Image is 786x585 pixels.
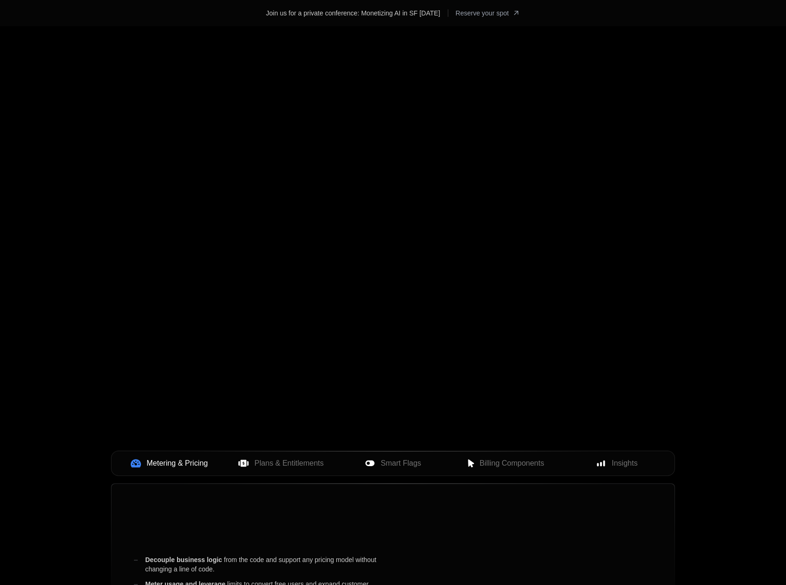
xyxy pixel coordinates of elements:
[145,556,222,563] span: Decouple business logic
[225,453,337,474] button: Plans & Entitlements
[449,453,561,474] button: Billing Components
[456,8,509,18] span: Reserve your spot
[561,453,673,474] button: Insights
[254,458,324,469] span: Plans & Entitlements
[266,8,440,18] div: Join us for a private conference: Monetizing AI in SF [DATE]
[113,453,225,474] button: Metering & Pricing
[612,458,638,469] span: Insights
[456,6,520,21] a: [object Object]
[381,458,421,469] span: Smart Flags
[134,555,400,574] div: from the code and support any pricing model without changing a line of code.
[480,458,544,469] span: Billing Components
[337,453,449,474] button: Smart Flags
[147,458,208,469] span: Metering & Pricing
